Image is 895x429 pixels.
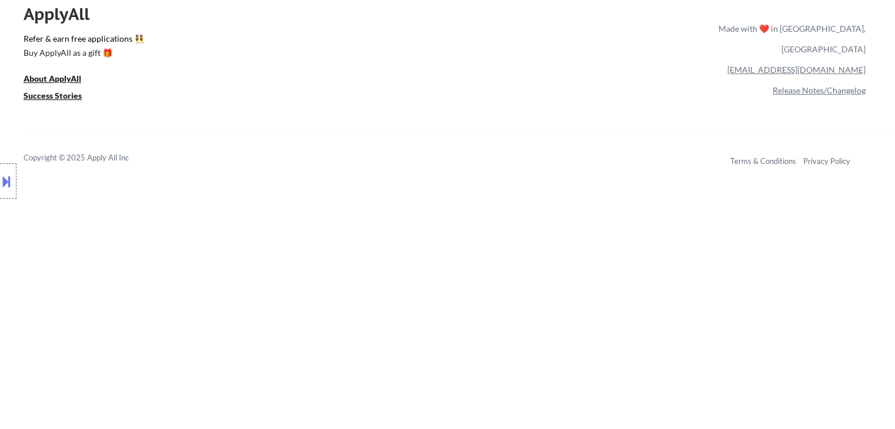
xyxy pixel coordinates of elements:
[24,47,141,62] a: Buy ApplyAll as a gift 🎁
[773,85,866,95] a: Release Notes/Changelog
[727,65,866,75] a: [EMAIL_ADDRESS][DOMAIN_NAME]
[714,18,866,59] div: Made with ❤️ in [GEOGRAPHIC_DATA], [GEOGRAPHIC_DATA]
[730,156,796,166] a: Terms & Conditions
[24,4,103,24] div: ApplyAll
[803,156,850,166] a: Privacy Policy
[24,49,141,57] div: Buy ApplyAll as a gift 🎁
[24,35,473,47] a: Refer & earn free applications 👯‍♀️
